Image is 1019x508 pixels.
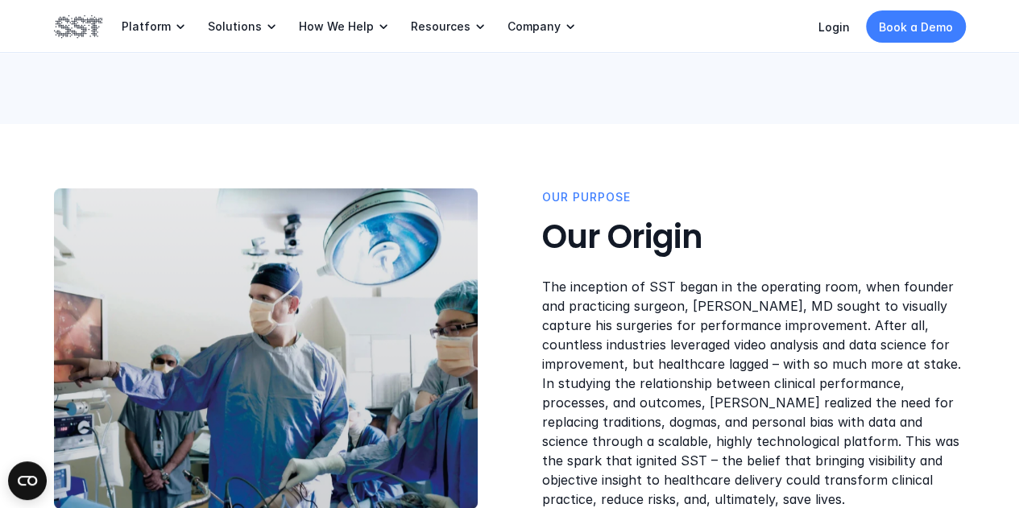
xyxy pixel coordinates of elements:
[818,20,850,34] a: Login
[299,19,374,34] p: How We Help
[507,19,561,34] p: Company
[542,216,966,258] h3: Our Origin
[879,19,953,35] p: Book a Demo
[122,19,171,34] p: Platform
[8,461,47,500] button: Open CMP widget
[542,188,631,206] p: OUR PUrpose
[208,19,262,34] p: Solutions
[866,10,966,43] a: Book a Demo
[411,19,470,34] p: Resources
[54,13,102,40] img: SST logo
